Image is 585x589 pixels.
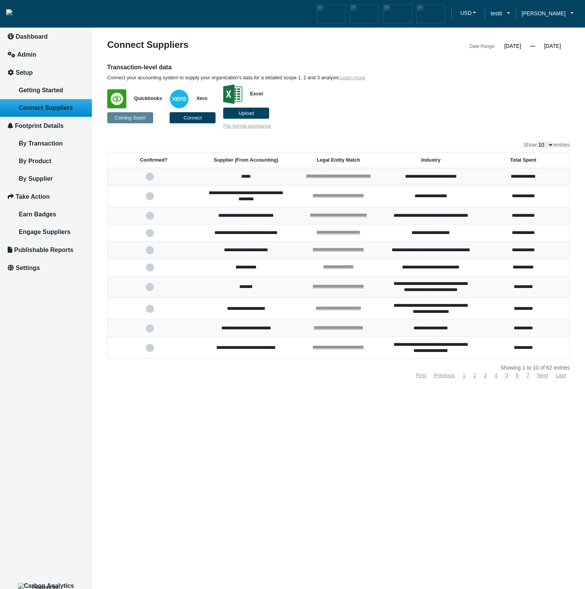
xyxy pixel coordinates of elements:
a: 5 [505,372,508,378]
div: Carbon Aware [315,3,347,25]
div: Carbon Offsetter [382,3,413,25]
span: Getting Started [19,87,63,93]
a: 7 [526,372,529,378]
button: Connect [170,112,216,123]
img: carbon-aware-enabled.png [317,4,345,23]
a: Previous [434,372,455,378]
img: 9mSQ+YDTTxMAAAAJXRFWHRkYXRlOmNyZWF0ZQAyMDE3LTA4LTEwVDA1OjA3OjUzKzAwOjAwF1wL2gAAACV0RVh0ZGF0ZTptb2... [223,85,242,104]
span: Excel [242,91,263,97]
label: Show entries [523,141,570,148]
span: By Product [19,158,51,164]
a: [PERSON_NAME] [516,9,579,18]
span: Coming Soon! [114,115,145,121]
span: Engage Suppliers [19,229,70,235]
th: Legal Entity Match: activate to sort column ascending [292,152,384,168]
div: Carbon Efficient [348,3,380,25]
button: Coming Soon! [107,112,153,123]
span: Publishable Reports [14,247,74,253]
th: Industry: activate to sort column ascending [385,152,477,168]
span: Earn Badges [19,211,56,218]
p: Connect your accounting system to supply your organization’s data for a detailed scope 1, 2 and 3... [107,75,451,81]
div: Showing 1 to 10 of 62 entries [107,365,570,370]
span: By Supplier [19,175,53,182]
img: carbon-advocate-enabled.png [417,4,445,23]
img: Carbon Analytics [18,583,74,589]
span: Setup [16,69,33,76]
span: Settings [16,265,40,271]
span: By Transaction [19,140,63,147]
a: First [416,372,426,378]
span: Xero [189,95,207,101]
span: test6 [490,9,502,18]
span: Footprint Details [15,123,64,129]
div: Connect Suppliers [101,40,338,51]
a: USDUSD [451,7,485,21]
th: Total Spent: activate to sort column ascending [477,152,569,168]
div: Carbon Advocate [415,3,447,25]
img: insight-logo-2.png [6,9,12,15]
span: Quickbooks [126,95,162,101]
a: test6 [485,9,516,18]
img: WZJNYSWUN5fh9hL01R0Rp8YZzPYKS0leX8T4ABAHXgMHCTL9OxAAAAAElFTkSuQmCC [107,89,126,108]
img: carbon-offsetter-enabled.png [383,4,412,23]
div: Date Range: [470,42,495,51]
button: USD [457,7,479,19]
a: Next [537,372,548,378]
a: 1 [462,372,466,378]
span: Take Action [16,193,50,200]
th: Confirmed?: activate to sort column ascending [108,152,200,168]
a: Last [556,372,566,378]
th: Supplier (From Accounting): activate to sort column ascending [200,152,292,168]
a: 2 [473,372,476,378]
a: 3 [484,372,487,378]
select: Showentries [537,141,554,148]
span: Admin [17,51,36,58]
span: Dashboard [16,33,48,40]
span: Connect Suppliers [19,105,73,111]
span: [PERSON_NAME] [521,9,565,18]
a: Learn more [340,75,365,80]
a: 6 [516,372,519,378]
img: w+ypx6NYbfBygAAAABJRU5ErkJggg== [170,89,189,108]
h6: Transaction-level data [107,63,451,72]
span: Upload [239,110,254,116]
span: — [530,43,535,49]
img: carbon-efficient-enabled.png [350,4,379,23]
a: File format assistance [223,123,271,129]
span: Connect [183,115,202,121]
a: 4 [495,372,498,378]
